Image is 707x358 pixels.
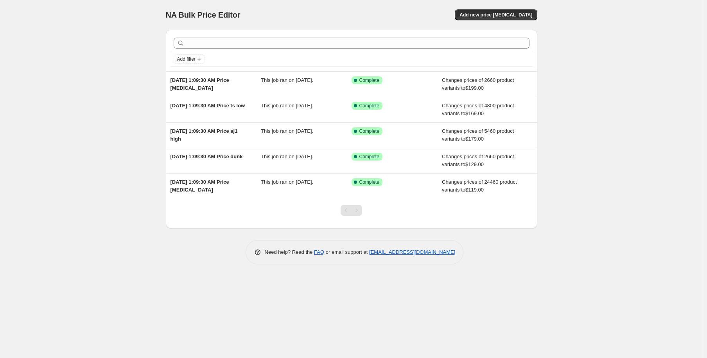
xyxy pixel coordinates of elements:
[261,179,313,185] span: This job ran on [DATE].
[170,128,238,142] span: [DATE] 1:09:30 AM Price aj1 high
[359,103,379,109] span: Complete
[265,249,314,255] span: Need help? Read the
[369,249,455,255] a: [EMAIL_ADDRESS][DOMAIN_NAME]
[170,179,229,193] span: [DATE] 1:09:30 AM Price [MEDICAL_DATA]
[174,54,205,64] button: Add filter
[166,11,240,19] span: NA Bulk Price Editor
[442,77,514,91] span: Changes prices of 2660 product variants to
[341,205,362,216] nav: Pagination
[359,128,379,134] span: Complete
[261,154,313,159] span: This job ran on [DATE].
[442,154,514,167] span: Changes prices of 2660 product variants to
[465,136,484,142] span: $179.00
[261,103,313,108] span: This job ran on [DATE].
[465,85,484,91] span: $199.00
[465,187,484,193] span: $119.00
[455,9,537,20] button: Add new price [MEDICAL_DATA]
[442,179,517,193] span: Changes prices of 24460 product variants to
[177,56,196,62] span: Add filter
[359,179,379,185] span: Complete
[324,249,369,255] span: or email support at
[465,161,484,167] span: $129.00
[359,77,379,83] span: Complete
[261,128,313,134] span: This job ran on [DATE].
[170,154,243,159] span: [DATE] 1:09:30 AM Price dunk
[314,249,324,255] a: FAQ
[170,77,229,91] span: [DATE] 1:09:30 AM Price [MEDICAL_DATA]
[261,77,313,83] span: This job ran on [DATE].
[459,12,532,18] span: Add new price [MEDICAL_DATA]
[359,154,379,160] span: Complete
[442,128,514,142] span: Changes prices of 5460 product variants to
[465,110,484,116] span: $169.00
[170,103,245,108] span: [DATE] 1:09:30 AM Price ts low
[442,103,514,116] span: Changes prices of 4800 product variants to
